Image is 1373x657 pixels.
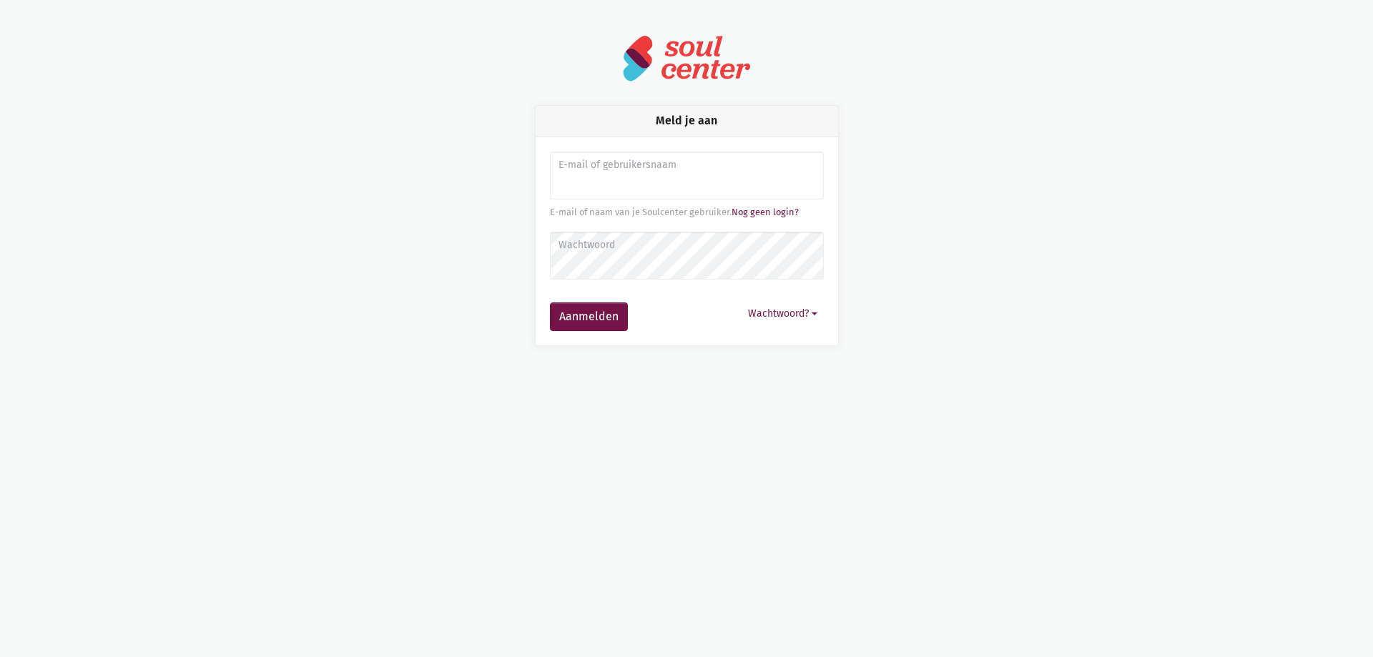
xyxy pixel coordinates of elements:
[742,302,824,325] button: Wachtwoord?
[732,207,799,217] a: Nog geen login?
[558,237,814,253] label: Wachtwoord
[550,205,824,219] div: E-mail of naam van je Soulcenter gebruiker.
[536,106,838,137] div: Meld je aan
[558,157,814,173] label: E-mail of gebruikersnaam
[622,34,751,82] img: logo-soulcenter-full.svg
[550,152,824,331] form: Aanmelden
[550,302,628,331] button: Aanmelden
